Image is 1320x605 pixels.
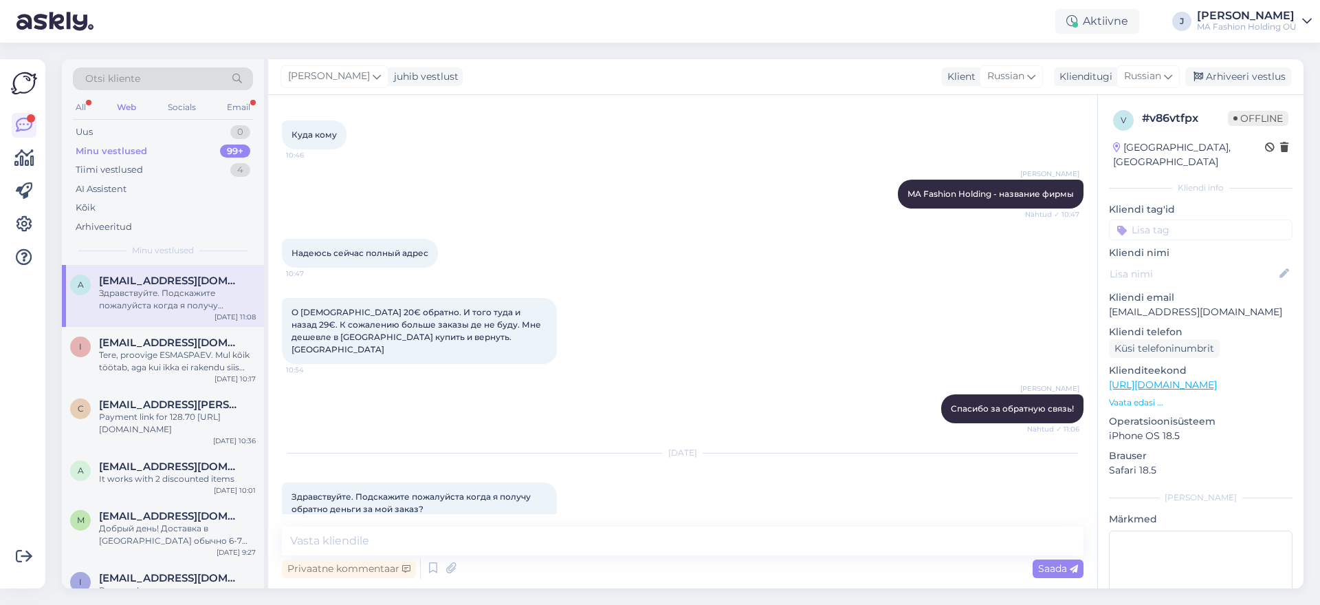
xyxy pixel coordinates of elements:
span: aga.oller@gmail.com [99,460,242,473]
span: Спасибо за обратную связь! [951,403,1074,414]
div: AI Assistent [76,182,126,196]
div: 4 [230,163,250,177]
span: c.terpstra@gmail.com [99,399,242,411]
span: Надеюсь сейчас полный адрес [291,248,428,258]
div: Tere, proovige ESMASPAEV. Mul kõik töötab, aga kui ikka ei rakendu siis saame tellimuse vormistad... [99,349,256,374]
div: It works with 2 discounted items [99,473,256,485]
div: [GEOGRAPHIC_DATA], [GEOGRAPHIC_DATA] [1113,140,1265,169]
span: 10:47 [286,268,338,279]
span: v [1121,115,1126,125]
div: Minu vestlused [76,145,147,158]
img: Askly Logo [11,70,37,96]
p: Brauser [1109,449,1292,463]
div: Aktiivne [1055,9,1139,34]
div: Uus [76,125,93,139]
span: c [78,403,84,414]
p: [EMAIL_ADDRESS][DOMAIN_NAME] [1109,305,1292,319]
div: [DATE] 10:01 [214,485,256,496]
div: MA Fashion Holding OÜ [1197,21,1297,32]
div: All [73,98,89,116]
div: Kliendi info [1109,182,1292,194]
div: Payment link for 128.70 [URL][DOMAIN_NAME] [99,411,256,436]
span: Russian [1124,69,1161,84]
span: Куда кому [291,129,337,140]
span: i [79,341,82,352]
div: Здравствуйте. Подскажите пожалуйста когда я получу обратно деньги за мой заказ? [99,287,256,312]
p: Klienditeekond [1109,363,1292,378]
div: Добрый день! Доставка в [GEOGRAPHIC_DATA] обычно 6-7 рабочих дней, в зависимости от региона. Отпр... [99,522,256,547]
div: [DATE] 10:36 [213,436,256,446]
div: [DATE] 10:17 [214,374,256,384]
span: [PERSON_NAME] [1020,383,1079,394]
span: Nähtud ✓ 11:06 [1027,424,1079,434]
span: Nähtud ✓ 10:47 [1025,209,1079,220]
div: Web [114,98,139,116]
div: 0 [230,125,250,139]
a: [URL][DOMAIN_NAME] [1109,379,1217,391]
span: alusik1000@gmail.com [99,275,242,287]
span: Offline [1228,111,1288,126]
div: # v86vtfpx [1142,110,1228,127]
div: [DATE] 11:08 [214,312,256,322]
div: Küsi telefoninumbrit [1109,339,1220,358]
span: m [77,515,85,525]
p: Kliendi nimi [1109,246,1292,260]
div: Arhiveeri vestlus [1185,67,1291,86]
div: [DATE] [282,447,1083,459]
div: Email [224,98,253,116]
div: Klient [942,70,976,84]
div: juhib vestlust [388,70,459,84]
a: [PERSON_NAME]MA Fashion Holding OÜ [1197,10,1312,32]
div: [PERSON_NAME] [1197,10,1297,21]
div: Tiimi vestlused [76,163,143,177]
span: 10:46 [286,150,338,160]
span: [PERSON_NAME] [1020,169,1079,179]
span: I [79,577,82,587]
p: Kliendi tag'id [1109,202,1292,217]
p: Kliendi telefon [1109,325,1292,339]
span: Saada [1038,562,1078,575]
span: Minu vestlused [132,244,194,257]
span: ingajy@gmail.com [99,337,242,349]
div: 99+ [220,145,250,158]
p: iPhone OS 18.5 [1109,429,1292,443]
div: Arhiveeritud [76,220,132,234]
div: [DATE] 9:27 [217,547,256,558]
div: Kõik [76,201,96,215]
p: Operatsioonisüsteem [1109,414,1292,429]
div: Взаимно! [99,584,256,597]
span: mileva_aneta@abv.bg [99,510,242,522]
span: a [78,279,84,290]
input: Lisa nimi [1110,266,1277,282]
span: 10:54 [286,365,338,375]
div: [PERSON_NAME] [1109,491,1292,504]
p: Kliendi email [1109,290,1292,305]
div: Privaatne kommentaar [282,560,416,578]
p: Safari 18.5 [1109,463,1292,478]
div: J [1172,12,1191,31]
p: Märkmed [1109,512,1292,527]
span: Otsi kliente [85,72,140,86]
span: Ipodgurskaa115@gmail.com [99,572,242,584]
span: О [DEMOGRAPHIC_DATA] 20€ обратно. И того туда и назад 29€. К сожалению больше заказы де не буду. ... [291,307,543,354]
span: MA Fashion Holding - название фирмы [907,189,1074,199]
input: Lisa tag [1109,220,1292,240]
p: Vaata edasi ... [1109,396,1292,409]
span: [PERSON_NAME] [288,69,370,84]
span: Russian [987,69,1024,84]
span: a [78,465,84,476]
span: Здравствуйте. Подскажите пожалуйста когда я получу обратно деньги за мой заказ? [291,491,533,514]
div: Socials [165,98,199,116]
div: Klienditugi [1054,70,1112,84]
